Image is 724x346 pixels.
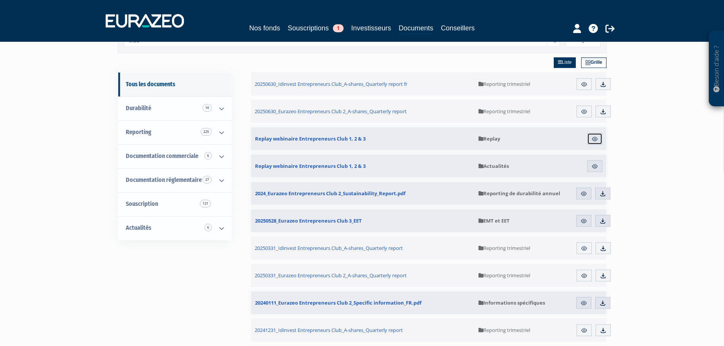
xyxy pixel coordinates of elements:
[599,190,606,197] img: download.svg
[255,217,362,224] span: 20250528_Eurazeo Entrepreneurs Club 3_EET
[600,108,607,115] img: download.svg
[251,209,475,232] a: 20250528_Eurazeo Entrepreneurs Club 3_EET
[118,168,231,192] a: Documentation règlementaire 27
[600,245,607,252] img: download.svg
[126,104,151,112] span: Durabilité
[251,182,475,205] a: 2024_Eurazeo Entrepreneurs Club 2_Sustainability_Report.pdf
[580,300,587,307] img: eye.svg
[581,245,588,252] img: eye.svg
[200,200,211,207] span: 131
[204,224,212,231] span: 6
[600,327,607,334] img: download.svg
[255,163,366,169] span: Replay webinaire Entrepreneurs Club 1, 2 & 3
[126,224,151,231] span: Actualités
[251,264,475,287] a: 20250331_Eurazeo Entrepreneurs Club 2_A-shares_Quarterly report
[591,163,598,170] img: eye.svg
[554,57,576,68] a: Liste
[333,24,344,32] span: 1
[580,218,587,224] img: eye.svg
[106,14,184,28] img: 1732889491-logotype_eurazeo_blanc_rvb.png
[581,327,588,334] img: eye.svg
[478,190,560,197] span: Reporting de durabilité annuel
[118,216,231,240] a: Actualités 6
[478,272,530,279] span: Reporting trimestriel
[255,108,407,115] span: 20250630_Eurazeo Entrepreneurs Club 2_A-shares_Quarterly report
[251,236,475,260] a: 20250331_Idinvest Entrepreneurs Club_A-shares_Quarterly report
[251,291,475,314] a: 20240111_Eurazeo Entrepreneurs Club 2_Specific information_FR.pdf
[251,127,475,150] a: Replay webinaire Entrepreneurs Club 1, 2 & 3
[255,299,421,306] span: 20240111_Eurazeo Entrepreneurs Club 2_Specific information_FR.pdf
[288,23,344,33] a: Souscriptions1
[581,57,607,68] a: Grille
[118,96,231,120] a: Durabilité 10
[203,104,212,112] span: 10
[591,136,598,142] img: eye.svg
[581,108,588,115] img: eye.svg
[581,81,588,88] img: eye.svg
[255,81,407,87] span: 20250630_Idinvest Entrepreneurs Club_A-shares_Quarterly report fr
[251,100,475,123] a: 20250630_Eurazeo Entrepreneurs Club 2_A-shares_Quarterly report
[203,176,212,183] span: 27
[600,272,607,279] img: download.svg
[249,23,280,33] a: Nos fonds
[581,272,588,279] img: eye.svg
[126,200,158,207] span: Souscription
[478,108,530,115] span: Reporting trimestriel
[585,60,591,65] img: grid.svg
[118,192,231,216] a: Souscription131
[255,245,403,251] span: 20250331_Idinvest Entrepreneurs Club_A-shares_Quarterly report
[600,81,607,88] img: download.svg
[126,176,202,183] span: Documentation règlementaire
[441,23,475,33] a: Conseillers
[478,327,530,333] span: Reporting trimestriel
[126,152,198,160] span: Documentation commerciale
[599,218,606,224] img: download.svg
[118,144,231,168] a: Documentation commerciale 6
[204,152,212,160] span: 6
[580,190,587,197] img: eye.svg
[712,35,721,103] p: Besoin d'aide ?
[201,128,212,136] span: 225
[478,217,510,224] span: EMT et EET
[599,300,606,307] img: download.svg
[399,23,433,35] a: Documents
[251,72,475,96] a: 20250630_Idinvest Entrepreneurs Club_A-shares_Quarterly report fr
[478,299,545,306] span: Informations spécifiques
[478,163,509,169] span: Actualités
[351,23,391,33] a: Investisseurs
[478,81,530,87] span: Reporting trimestriel
[118,120,231,144] a: Reporting 225
[126,128,151,136] span: Reporting
[255,272,407,279] span: 20250331_Eurazeo Entrepreneurs Club 2_A-shares_Quarterly report
[478,135,500,142] span: Replay
[255,190,406,197] span: 2024_Eurazeo Entrepreneurs Club 2_Sustainability_Report.pdf
[251,155,475,177] a: Replay webinaire Entrepreneurs Club 1, 2 & 3
[255,135,366,142] span: Replay webinaire Entrepreneurs Club 1, 2 & 3
[255,327,403,333] span: 20241231_Idinvest Entrepreneurs Club_A-shares_Quarterly report
[118,73,231,96] a: Tous les documents
[478,245,530,251] span: Reporting trimestriel
[251,318,475,342] a: 20241231_Idinvest Entrepreneurs Club_A-shares_Quarterly report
